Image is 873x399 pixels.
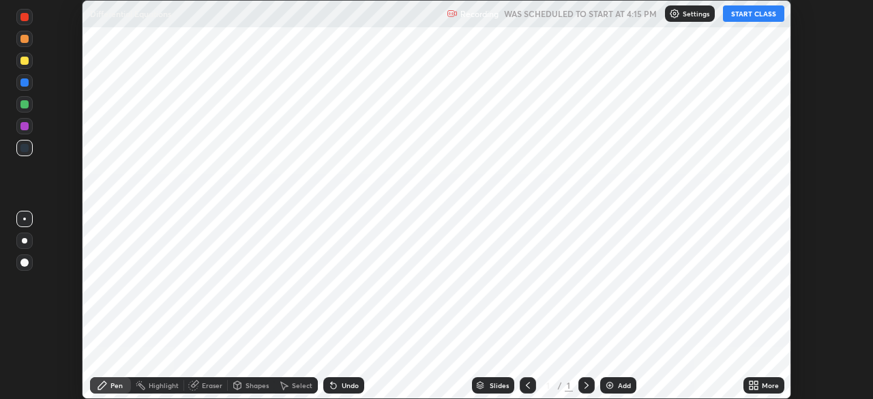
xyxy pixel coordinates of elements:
div: Undo [342,382,359,389]
div: Pen [110,382,123,389]
div: Select [292,382,312,389]
p: Recording [460,9,499,19]
img: class-settings-icons [669,8,680,19]
div: Add [618,382,631,389]
p: Differential Equations [90,8,171,19]
img: recording.375f2c34.svg [447,8,458,19]
div: Shapes [246,382,269,389]
div: 1 [542,381,555,389]
h5: WAS SCHEDULED TO START AT 4:15 PM [504,8,657,20]
div: More [762,382,779,389]
div: Eraser [202,382,222,389]
div: 1 [565,379,573,391]
button: START CLASS [723,5,784,22]
p: Settings [683,10,709,17]
div: / [558,381,562,389]
div: Slides [490,382,509,389]
img: add-slide-button [604,380,615,391]
div: Highlight [149,382,179,389]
